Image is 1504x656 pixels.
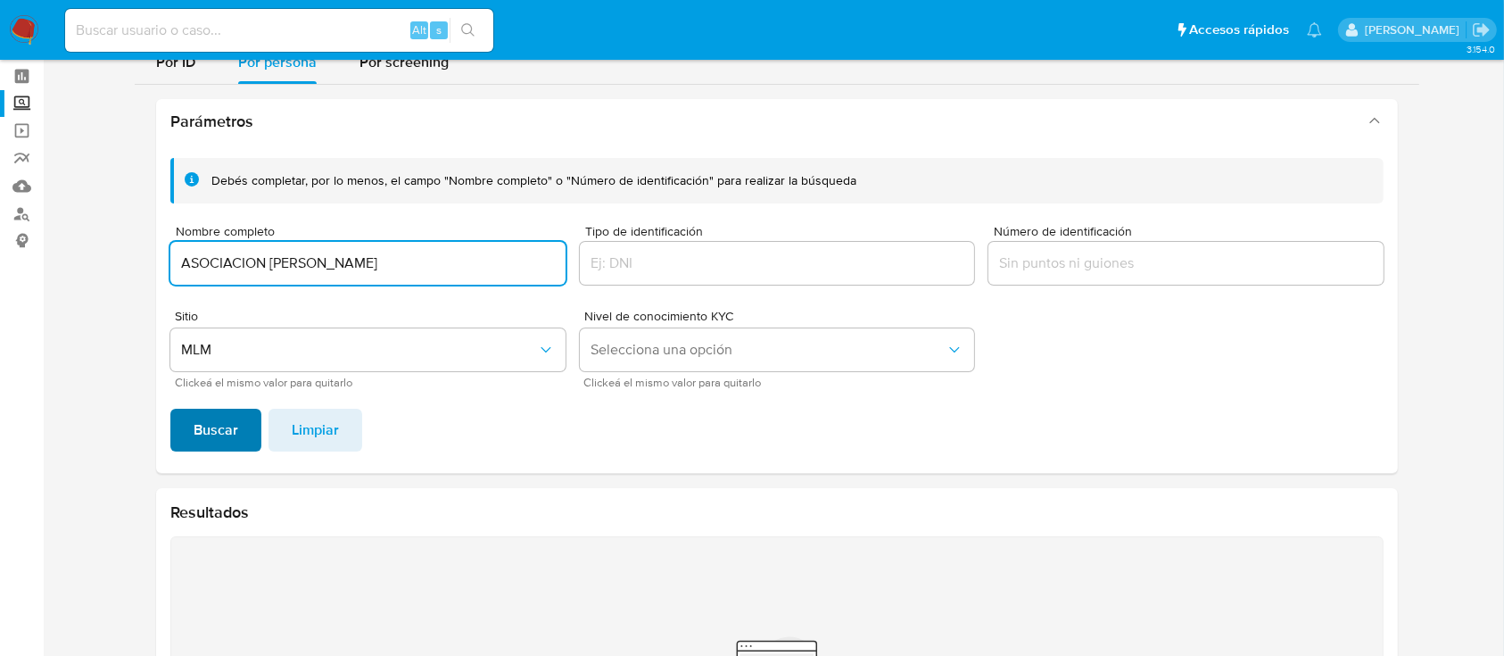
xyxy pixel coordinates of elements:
[1365,21,1466,38] p: alan.cervantesmartinez@mercadolibre.com.mx
[1467,42,1495,56] span: 3.154.0
[436,21,442,38] span: s
[65,19,493,42] input: Buscar usuario o caso...
[1189,21,1289,39] span: Accesos rápidos
[1307,22,1322,37] a: Notificaciones
[412,21,426,38] span: Alt
[1472,21,1491,39] a: Salir
[450,18,486,43] button: search-icon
